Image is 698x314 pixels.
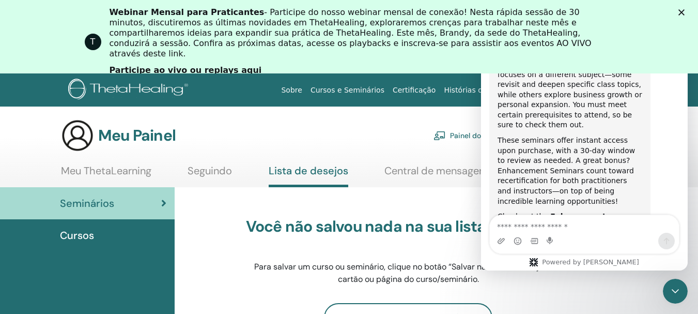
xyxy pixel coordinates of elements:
[188,165,232,185] a: Seguindo
[85,34,101,50] div: Imagem de perfil para ThetaHealing
[90,37,96,47] font: T
[389,81,440,100] a: Certificação
[311,86,384,94] font: Cursos e Seminários
[481,10,688,271] iframe: Chat ao vivo do Intercom
[444,86,518,94] font: Histórias de sucesso
[269,165,348,187] a: Lista de desejos
[663,279,688,304] iframe: Chat ao vivo do Intercom
[60,197,114,210] font: Seminários
[254,261,562,285] font: Para salvar um curso ou seminário, clique no botão “Salvar na lista de desejos” no cartão ou pági...
[281,86,302,94] font: Sobre
[393,86,436,94] font: Certificação
[306,81,389,100] a: Cursos e Seminários
[188,164,232,177] font: Seguindo
[110,65,262,75] font: Participe ao vivo ou replays aqui
[678,9,689,16] div: Fechar
[61,119,94,152] img: generic-user-icon.jpg
[110,65,262,77] a: Participe ao vivo ou replays aqui
[384,164,490,177] font: Central de mensagens
[68,79,192,102] img: logo.png
[61,164,151,177] font: Meu ThetaLearning
[450,131,522,141] font: Painel do profissional
[110,7,265,17] font: Webinar Mensal para Praticantes
[440,81,522,100] a: Histórias de sucesso
[98,125,176,145] font: Meu Painel
[384,165,490,185] a: Central de mensagens
[277,81,306,100] a: Sobre
[110,7,592,58] font: - Participe do nosso webinar mensal de conexão! Nesta rápida sessão de 30 minutos, discutiremos a...
[433,131,446,140] img: chalkboard-teacher.svg
[246,216,571,236] font: Você não salvou nada na sua lista de desejos.
[61,165,151,185] a: Meu ThetaLearning
[60,229,94,242] font: Cursos
[269,164,348,177] font: Lista de desejos
[433,124,522,147] a: Painel do profissional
